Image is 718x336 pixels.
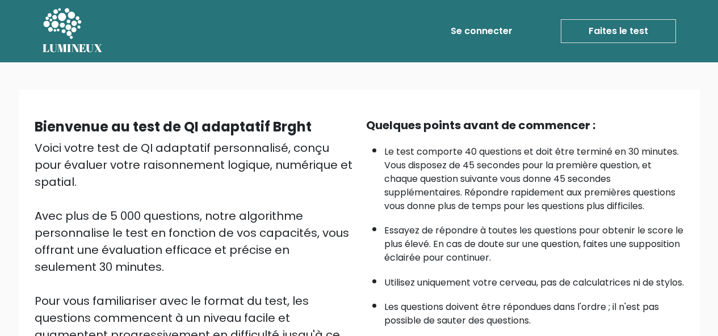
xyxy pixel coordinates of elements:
font: Avec plus de 5 000 questions, notre algorithme personnalise le test en fonction de vos capacités,... [35,208,349,275]
font: Bienvenue au test de QI adaptatif Brght [35,117,312,136]
font: Utilisez uniquement votre cerveau, pas de calculatrices ni de stylos. [384,276,684,289]
font: Essayez de répondre à toutes les questions pour obtenir le score le plus élevé. En cas de doute s... [384,224,683,264]
font: Quelques points avant de commencer : [366,117,595,133]
font: Les questions doivent être répondues dans l'ordre ; il n'est pas possible de sauter des questions. [384,300,659,327]
a: Faites le test [561,19,676,43]
font: Se connecter [451,24,513,37]
font: Voici votre test de QI adaptatif personnalisé, conçu pour évaluer votre raisonnement logique, num... [35,140,352,190]
a: LUMINEUX [43,5,103,58]
font: Faites le test [589,24,648,37]
font: Le test comporte 40 questions et doit être terminé en 30 minutes. Vous disposez de 45 secondes po... [384,145,679,212]
a: Se connecter [446,20,517,42]
font: LUMINEUX [43,40,103,56]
